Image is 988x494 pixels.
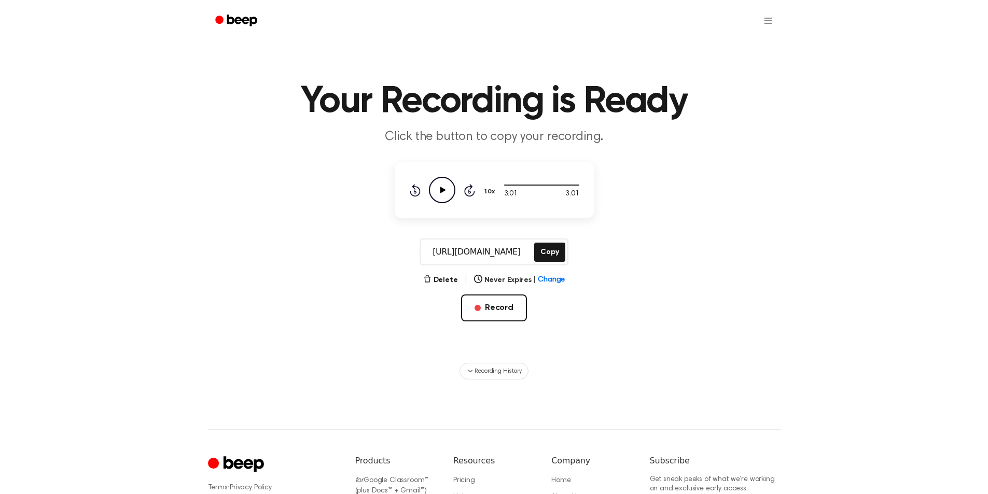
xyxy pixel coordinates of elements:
[650,475,781,493] p: Get sneak peeks of what we’re working on and exclusive early access.
[461,294,527,321] button: Record
[474,275,565,286] button: Never Expires|Change
[295,129,693,146] p: Click the button to copy your recording.
[551,477,570,484] a: Home
[453,477,475,484] a: Pricing
[229,83,760,120] h1: Your Recording is Ready
[230,484,272,491] a: Privacy Policy
[464,274,468,286] span: |
[551,455,633,467] h6: Company
[756,8,781,33] button: Open menu
[355,477,364,484] i: for
[453,455,535,467] h6: Resources
[208,455,267,475] a: Cruip
[208,484,228,491] a: Terms
[565,189,579,200] span: 3:01
[483,183,499,201] button: 1.0x
[475,366,521,376] span: Recording History
[208,11,267,31] a: Beep
[423,275,458,286] button: Delete
[504,189,518,200] span: 3:01
[208,483,339,493] div: ·
[538,275,565,286] span: Change
[460,363,528,379] button: Recording History
[650,455,781,467] h6: Subscribe
[534,243,565,262] button: Copy
[355,455,437,467] h6: Products
[533,275,536,286] span: |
